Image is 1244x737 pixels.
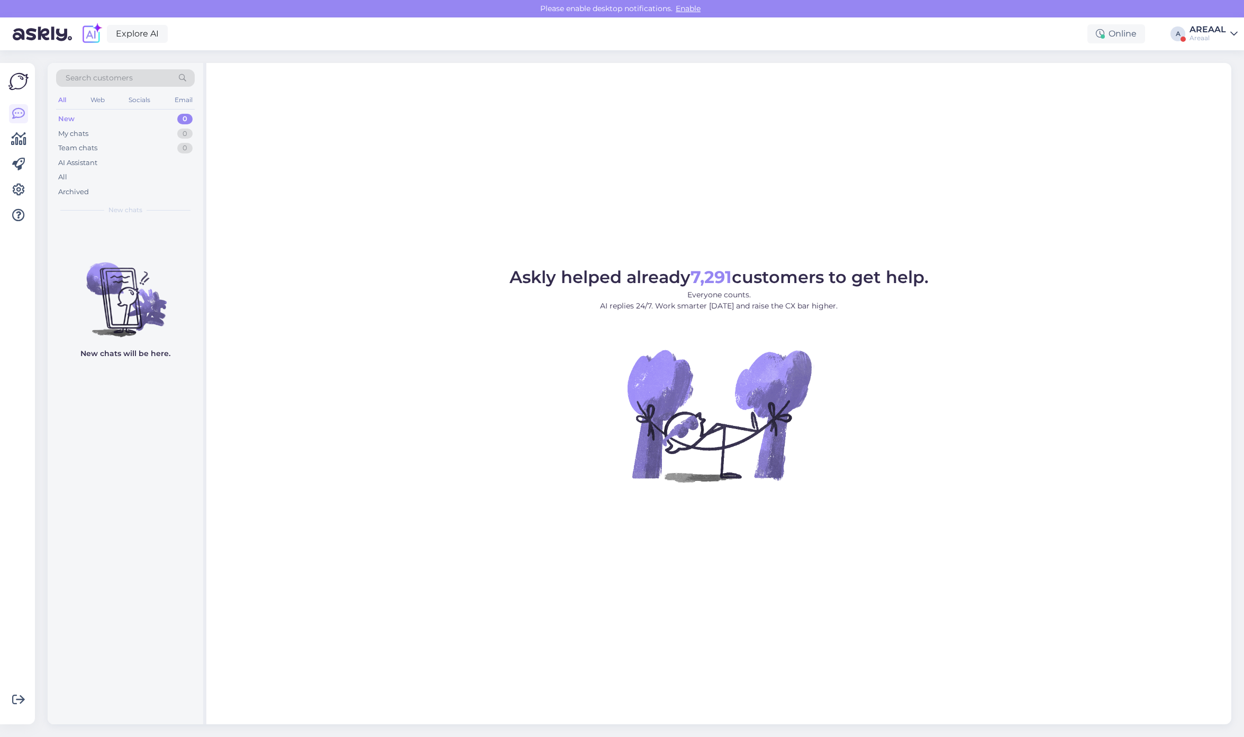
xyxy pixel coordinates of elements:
[1087,24,1145,43] div: Online
[88,93,107,107] div: Web
[691,267,732,287] b: 7,291
[177,129,193,139] div: 0
[66,72,133,84] span: Search customers
[58,114,75,124] div: New
[1189,34,1226,42] div: Areaal
[1170,26,1185,41] div: A
[673,4,704,13] span: Enable
[177,143,193,153] div: 0
[58,172,67,183] div: All
[58,158,97,168] div: AI Assistant
[58,129,88,139] div: My chats
[56,93,68,107] div: All
[107,25,168,43] a: Explore AI
[624,320,814,511] img: No Chat active
[58,187,89,197] div: Archived
[172,93,195,107] div: Email
[1189,25,1226,34] div: AREAAL
[80,348,170,359] p: New chats will be here.
[80,23,103,45] img: explore-ai
[510,289,929,312] p: Everyone counts. AI replies 24/7. Work smarter [DATE] and raise the CX bar higher.
[108,205,142,215] span: New chats
[177,114,193,124] div: 0
[126,93,152,107] div: Socials
[8,71,29,92] img: Askly Logo
[58,143,97,153] div: Team chats
[510,267,929,287] span: Askly helped already customers to get help.
[1189,25,1238,42] a: AREAALAreaal
[48,243,203,339] img: No chats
